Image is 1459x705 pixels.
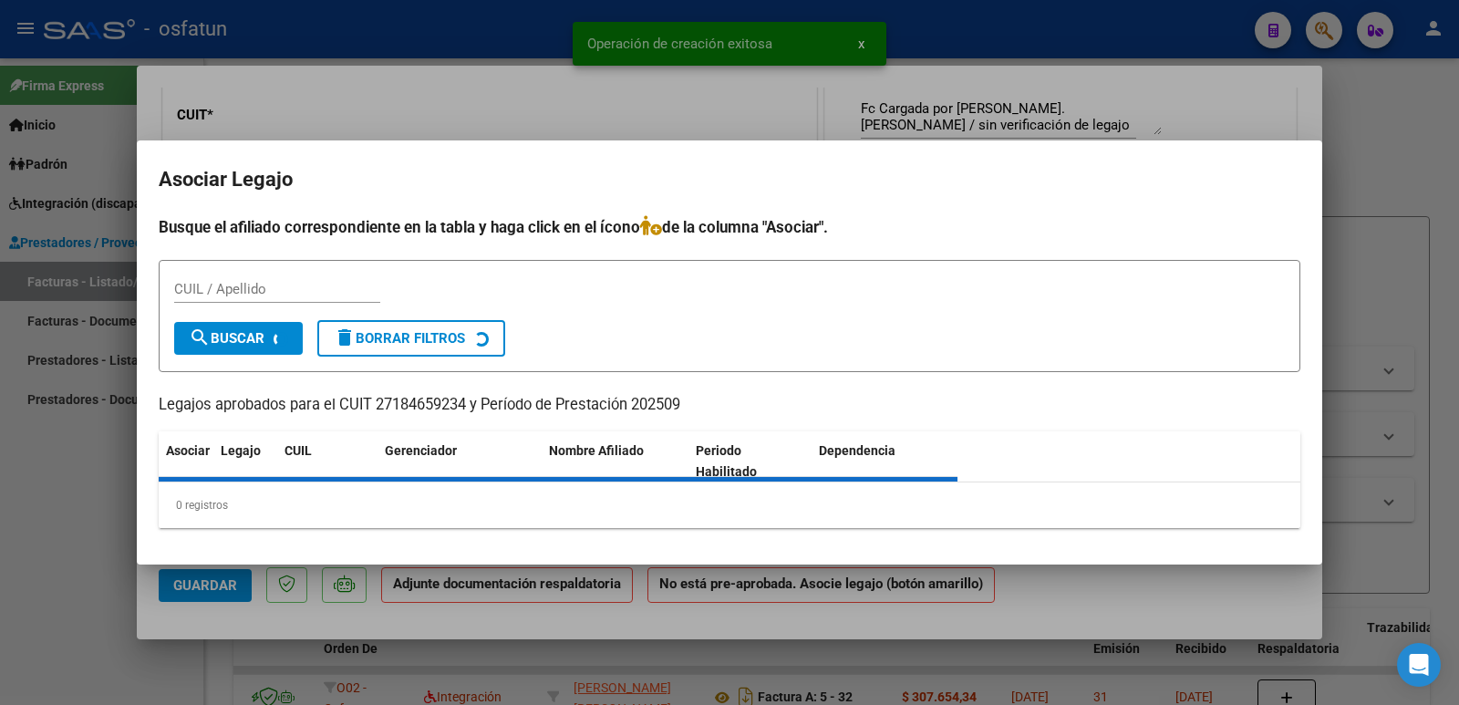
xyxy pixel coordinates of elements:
span: Borrar Filtros [334,330,465,347]
span: Dependencia [819,443,895,458]
span: Asociar [166,443,210,458]
span: Legajo [221,443,261,458]
span: Nombre Afiliado [549,443,644,458]
datatable-header-cell: Nombre Afiliado [542,431,688,492]
mat-icon: delete [334,327,356,348]
span: CUIL [285,443,312,458]
datatable-header-cell: Legajo [213,431,277,492]
span: Buscar [189,330,264,347]
mat-icon: search [189,327,211,348]
span: Periodo Habilitado [696,443,757,479]
button: Borrar Filtros [317,320,505,357]
p: Legajos aprobados para el CUIT 27184659234 y Período de Prestación 202509 [159,394,1300,417]
h2: Asociar Legajo [159,162,1300,197]
h4: Busque el afiliado correspondiente en la tabla y haga click en el ícono de la columna "Asociar". [159,215,1300,239]
datatable-header-cell: Gerenciador [378,431,542,492]
datatable-header-cell: Asociar [159,431,213,492]
div: 0 registros [159,482,1300,528]
span: Gerenciador [385,443,457,458]
datatable-header-cell: Periodo Habilitado [688,431,812,492]
button: Buscar [174,322,303,355]
datatable-header-cell: CUIL [277,431,378,492]
datatable-header-cell: Dependencia [812,431,958,492]
div: Open Intercom Messenger [1397,643,1441,687]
